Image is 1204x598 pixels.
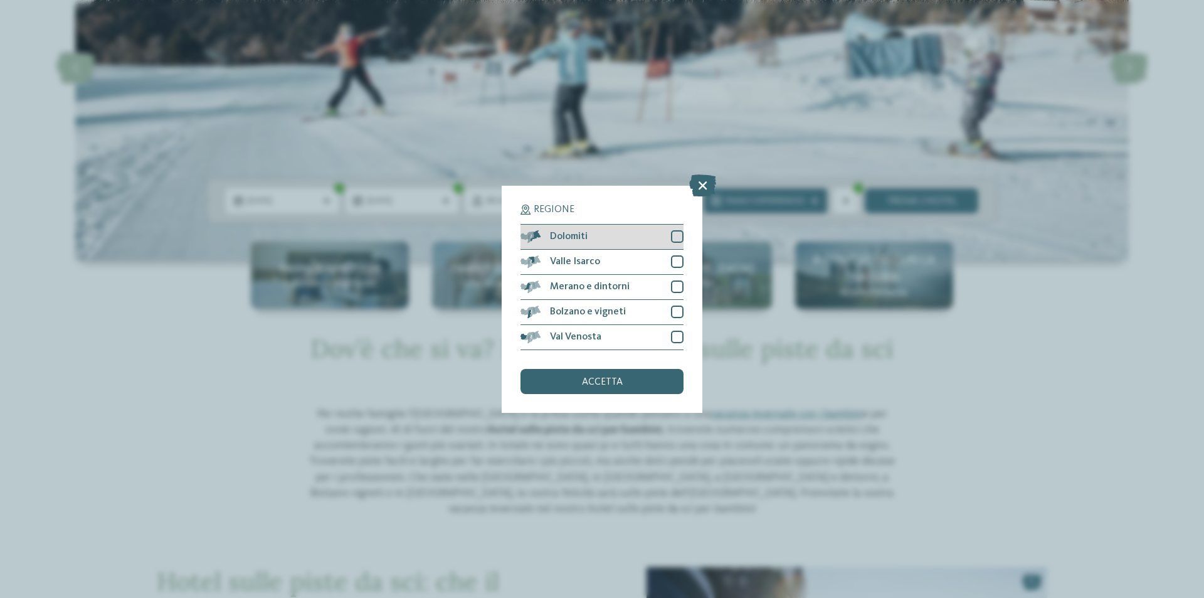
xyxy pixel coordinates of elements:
[534,205,574,215] span: Regione
[550,232,588,242] span: Dolomiti
[582,377,623,387] span: accetta
[550,307,626,317] span: Bolzano e vigneti
[550,282,630,292] span: Merano e dintorni
[550,257,600,267] span: Valle Isarco
[550,332,601,342] span: Val Venosta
